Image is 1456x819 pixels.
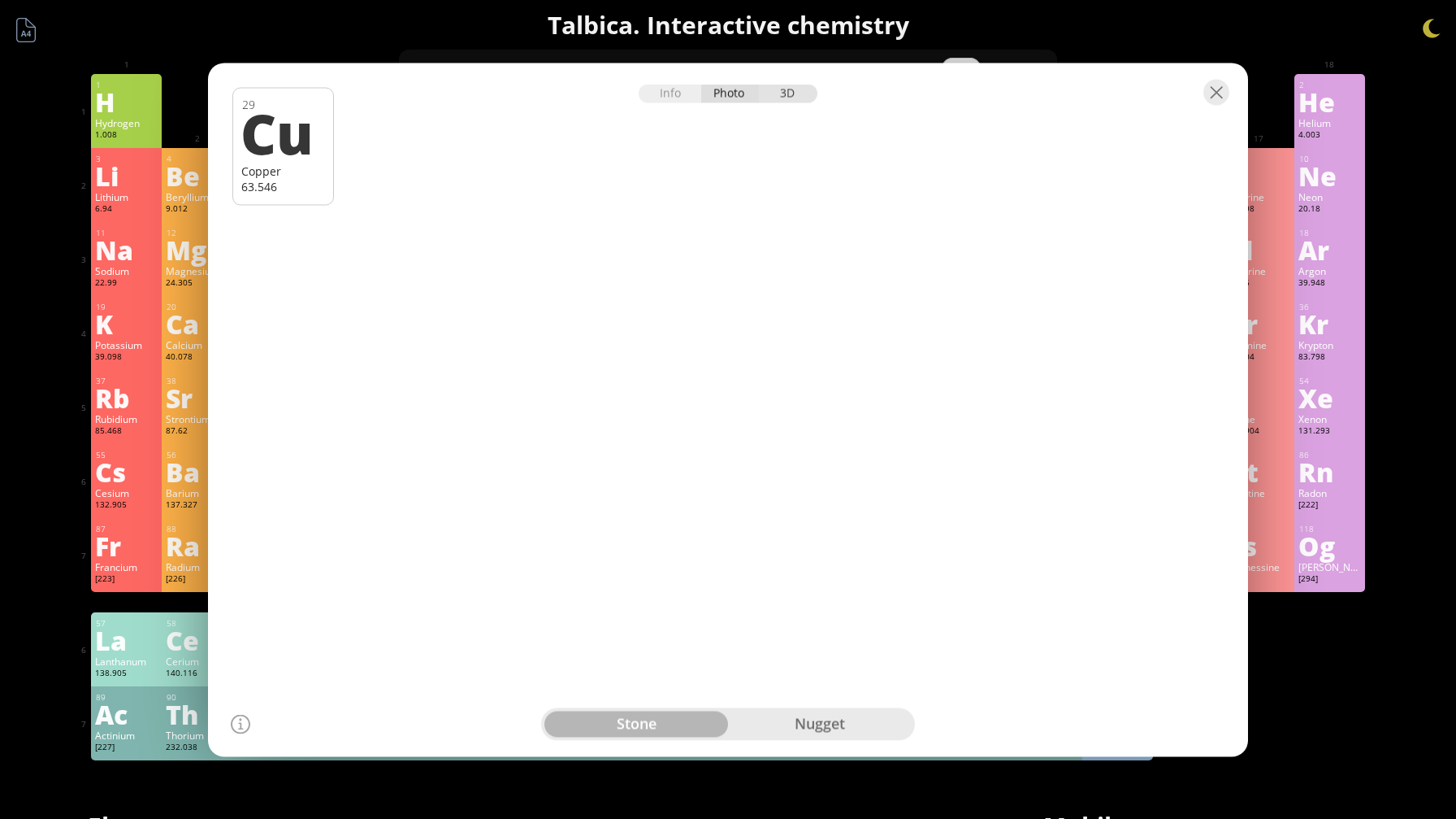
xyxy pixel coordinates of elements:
[166,203,228,216] div: 9.012
[1228,376,1290,386] div: 53
[1298,277,1361,290] div: 39.948
[166,163,228,189] div: Be
[96,450,158,460] div: 55
[1228,228,1290,238] div: 17
[1228,277,1290,290] div: 35.45
[95,560,158,573] div: Francium
[96,376,158,386] div: 37
[1228,573,1290,586] div: [293]
[1298,116,1361,129] div: Helium
[240,104,323,159] div: Cu
[95,412,158,425] div: Rubidium
[1228,499,1290,512] div: [210]
[166,277,228,290] div: 24.305
[96,618,158,629] div: 57
[166,385,228,411] div: Sr
[167,302,228,312] div: 20
[95,627,158,653] div: La
[95,190,158,203] div: Lithium
[1228,524,1290,534] div: 117
[166,729,228,742] div: Thorium
[166,351,228,364] div: 40.078
[95,425,158,438] div: 85.468
[166,499,228,512] div: 137.327
[166,742,228,755] div: 232.038
[95,237,158,263] div: Na
[95,129,158,142] div: 1.008
[166,311,228,337] div: Ca
[1228,425,1290,438] div: 126.904
[166,655,228,668] div: Cerium
[1298,264,1361,277] div: Argon
[166,425,228,438] div: 87.62
[167,524,228,534] div: 88
[95,203,158,216] div: 6.94
[166,412,228,425] div: Strontium
[95,668,158,681] div: 138.905
[95,742,158,755] div: [227]
[166,668,228,681] div: 140.116
[96,154,158,164] div: 3
[78,8,1378,41] h1: Talbica. Interactive chemistry
[1298,412,1361,425] div: Xenon
[1298,89,1361,115] div: He
[95,163,158,189] div: Li
[1298,573,1361,586] div: [294]
[1228,351,1290,364] div: 79.904
[1298,129,1361,142] div: 4.003
[166,459,228,485] div: Ba
[95,486,158,499] div: Cesium
[1228,154,1290,164] div: 9
[95,311,158,337] div: K
[96,302,158,312] div: 19
[1228,237,1290,263] div: Cl
[1298,533,1361,559] div: Og
[1298,486,1361,499] div: Radon
[167,618,228,629] div: 58
[1228,163,1290,189] div: F
[1299,228,1361,238] div: 18
[96,228,158,238] div: 11
[1298,311,1361,337] div: Kr
[1228,486,1290,499] div: Astatine
[166,338,228,351] div: Calcium
[544,711,728,737] div: stone
[1299,302,1361,312] div: 36
[1299,376,1361,386] div: 54
[166,627,228,653] div: Ce
[95,116,158,129] div: Hydrogen
[1228,560,1290,573] div: Tennessine
[95,351,158,364] div: 39.098
[1298,499,1361,512] div: [222]
[95,277,158,290] div: 22.99
[95,701,158,727] div: Ac
[95,533,158,559] div: Fr
[95,459,158,485] div: Cs
[639,84,701,102] div: Info
[759,84,817,102] div: 3D
[1228,459,1290,485] div: At
[167,692,228,703] div: 90
[95,729,158,742] div: Actinium
[95,385,158,411] div: Rb
[95,655,158,668] div: Lanthanum
[1298,338,1361,351] div: Krypton
[166,237,228,263] div: Mg
[95,264,158,277] div: Sodium
[96,80,158,90] div: 1
[1298,385,1361,411] div: Xe
[95,573,158,586] div: [223]
[167,154,228,164] div: 4
[1298,560,1361,573] div: [PERSON_NAME]
[1299,154,1361,164] div: 10
[167,376,228,386] div: 38
[167,450,228,460] div: 56
[166,560,228,573] div: Radium
[1298,425,1361,438] div: 131.293
[1299,450,1361,460] div: 86
[1228,450,1290,460] div: 85
[166,701,228,727] div: Th
[728,711,912,737] div: nugget
[241,178,325,194] div: 63.546
[1228,203,1290,216] div: 18.998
